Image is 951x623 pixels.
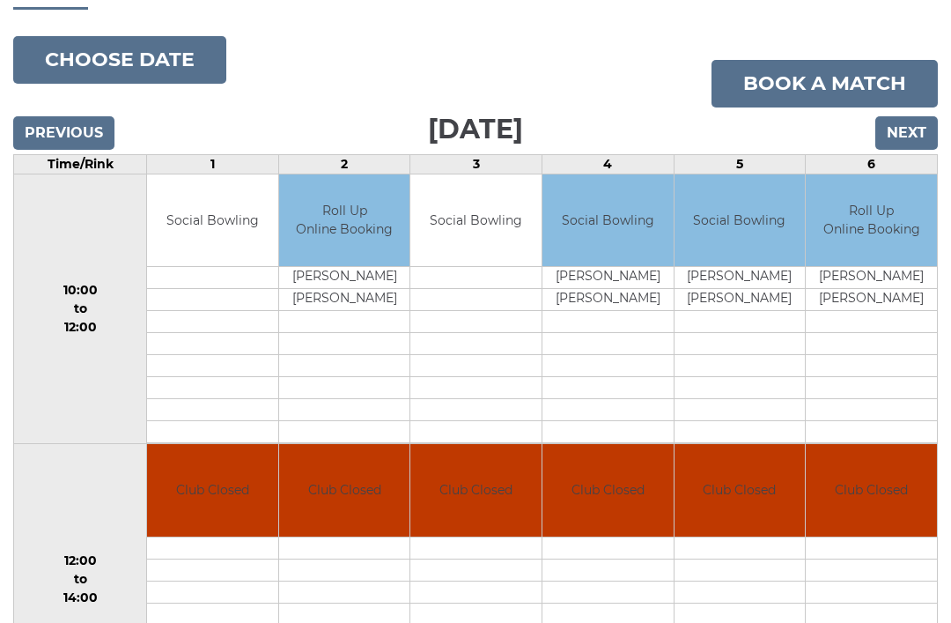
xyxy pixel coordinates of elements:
td: [PERSON_NAME] [675,289,806,311]
td: 3 [410,154,542,174]
td: [PERSON_NAME] [806,289,937,311]
td: Time/Rink [14,154,147,174]
td: Social Bowling [147,174,278,267]
td: Club Closed [806,444,937,537]
td: [PERSON_NAME] [542,267,674,289]
td: Club Closed [542,444,674,537]
td: 1 [147,154,279,174]
td: Club Closed [410,444,542,537]
td: [PERSON_NAME] [806,267,937,289]
td: 6 [806,154,938,174]
td: [PERSON_NAME] [542,289,674,311]
td: Roll Up Online Booking [279,174,410,267]
td: Club Closed [147,444,278,537]
td: Club Closed [675,444,806,537]
input: Next [875,116,938,150]
td: Social Bowling [542,174,674,267]
td: Social Bowling [410,174,542,267]
td: 4 [542,154,675,174]
td: Roll Up Online Booking [806,174,937,267]
button: Choose date [13,36,226,84]
td: Club Closed [279,444,410,537]
td: [PERSON_NAME] [675,267,806,289]
td: [PERSON_NAME] [279,289,410,311]
td: 5 [674,154,806,174]
td: 2 [278,154,410,174]
input: Previous [13,116,114,150]
td: [PERSON_NAME] [279,267,410,289]
td: Social Bowling [675,174,806,267]
td: 10:00 to 12:00 [14,174,147,444]
a: Book a match [711,60,938,108]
